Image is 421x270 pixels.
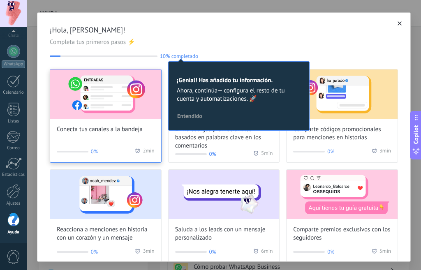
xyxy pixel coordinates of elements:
[327,248,334,256] span: 0%
[379,248,391,256] span: 5 min
[50,170,161,219] img: React to story mentions with a heart and personalized message
[209,150,216,158] span: 0%
[50,69,161,119] img: Connect your channels to the inbox
[261,150,273,158] span: 5 min
[412,125,420,144] span: Copilot
[2,119,25,124] div: Listas
[2,201,25,206] div: Ajustes
[2,145,25,151] div: Correo
[160,53,198,59] span: 10% completado
[91,248,98,256] span: 0%
[91,148,98,156] span: 0%
[143,148,154,156] span: 2 min
[57,125,143,134] span: Conecta tus canales a la bandeja
[2,172,25,178] div: Estadísticas
[175,226,273,242] span: Saluda a los leads con un mensaje personalizado
[287,69,398,119] img: Share promo codes for story mentions
[177,87,301,103] span: Ahora, continúa— configura el resto de tu cuenta y automatizaciones. 🚀
[287,170,398,219] img: Share exclusive rewards with followers
[2,230,25,235] div: Ayuda
[177,113,202,119] span: Entendido
[2,60,25,68] div: WhatsApp
[293,125,391,142] span: Comparte códigos promocionales para menciones en historias
[173,110,206,122] button: Entendido
[327,148,334,156] span: 0%
[293,226,391,242] span: Comparte premios exclusivos con los seguidores
[50,38,398,46] span: Completa tus primeros pasos ⚡
[50,25,398,35] span: ¡Hola, [PERSON_NAME]!
[379,148,391,156] span: 3 min
[2,90,25,95] div: Calendario
[209,248,216,256] span: 0%
[143,248,154,256] span: 3 min
[261,248,273,256] span: 6 min
[169,170,280,219] img: Greet leads with a custom message (Wizard onboarding modal)
[175,125,273,150] span: Envía códigos promocionales basados en palabras clave en los comentarios
[57,226,155,242] span: Reacciona a menciones en historia con un corazón y un mensaje
[177,76,301,84] h2: ¡Genial! Has añadido tu información.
